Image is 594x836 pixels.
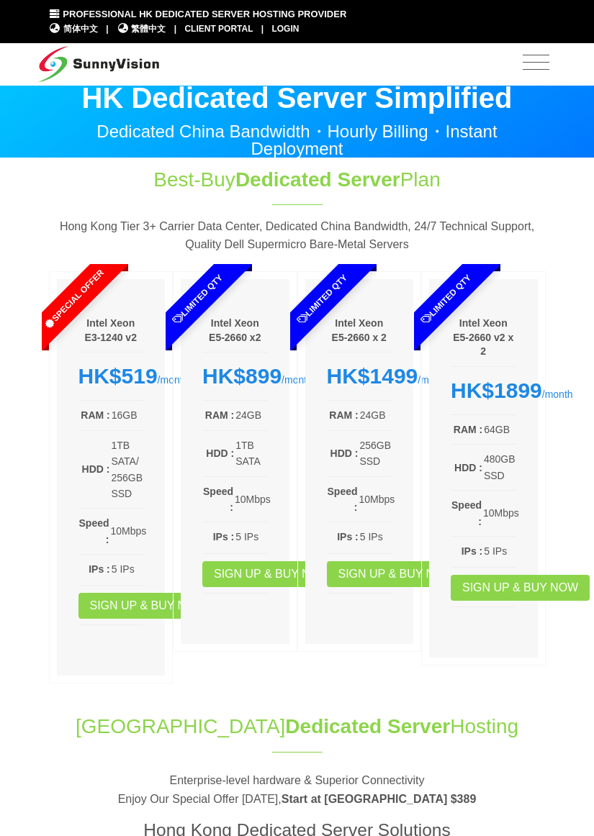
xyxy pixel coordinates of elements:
[337,531,359,542] b: IPs :
[234,483,271,517] td: 10Mbps
[235,437,267,471] td: 1TB SATA
[78,593,217,619] a: Sign up & Buy Now
[261,22,264,36] li: |
[328,486,358,513] b: Speed :
[106,22,108,36] li: |
[451,575,590,601] a: Sign up & Buy Now
[49,712,546,740] h1: [GEOGRAPHIC_DATA] Hosting
[483,421,516,438] td: 64GB
[271,24,299,34] a: Login
[462,545,483,557] b: IPs :
[386,239,507,360] span: Limited Qty
[49,123,546,158] p: Dedicated China Bandwidth・Hourly Billing・Instant Deployment
[49,22,99,36] a: 简体中文
[78,364,158,388] strong: HK$519
[202,364,282,388] strong: HK$899
[359,437,392,471] td: 256GB SSD
[483,450,516,484] td: 480GB SSD
[184,24,253,34] a: Client Portal
[205,409,234,421] b: RAM :
[327,364,418,388] strong: HK$1499
[451,378,516,404] div: /month
[451,378,542,402] strong: HK$1899
[483,542,516,560] td: 5 IPs
[330,447,359,459] b: HDD :
[327,561,466,587] a: Sign up & Buy Now
[111,406,143,424] td: 16GB
[81,409,109,421] b: RAM :
[110,437,143,503] td: 1TB SATA/ 256GB SSD
[451,499,482,527] b: Speed :
[327,363,392,389] div: /month
[282,793,477,805] strong: Start at [GEOGRAPHIC_DATA] $389
[82,463,110,475] b: HDD :
[285,715,450,737] span: Dedicated Server
[206,447,234,459] b: HDD :
[79,517,109,545] b: Speed :
[203,486,233,513] b: Speed :
[261,239,382,360] span: Limited Qty
[63,9,346,19] span: Professional HK Dedicated Server Hosting Provider
[482,496,520,530] td: 10Mbps
[202,363,268,389] div: /month
[359,406,392,424] td: 24GB
[516,45,557,81] button: Toggle navigation
[202,561,341,587] a: Sign up & Buy Now
[117,22,166,36] a: 繁體中文
[213,531,235,542] b: IPs :
[454,462,482,473] b: HDD :
[235,528,267,545] td: 5 IPs
[78,363,144,389] div: /month
[174,22,176,36] li: |
[49,83,546,112] p: HK Dedicated Server Simplified
[329,409,358,421] b: RAM :
[359,528,392,545] td: 5 IPs
[235,168,400,191] span: Dedicated Server
[148,165,446,194] h1: Best-Buy Plan
[138,239,258,360] span: Limited Qty
[235,406,267,424] td: 24GB
[49,217,546,254] p: Hong Kong Tier 3+ Carrier Data Center, Dedicated China Bandwidth, 24/7 Technical Support, Quality...
[89,563,110,575] b: IPs :
[111,560,143,578] td: 5 IPs
[359,483,396,517] td: 10Mbps
[49,771,546,808] p: Enterprise-level hardware & Superior Connectivity Enjoy Our Special Offer [DATE],
[454,424,482,435] b: RAM :
[110,514,148,548] td: 10Mbps
[13,239,134,360] span: Special Offer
